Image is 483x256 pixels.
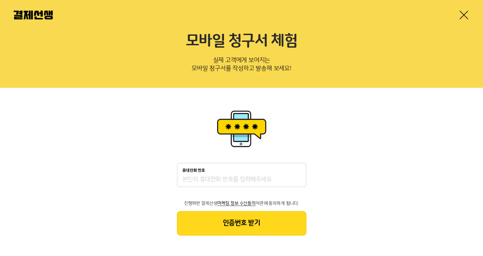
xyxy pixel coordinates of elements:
button: 인증번호 받기 [177,211,306,236]
img: 결제선생 [14,11,53,19]
span: 마케팅 정보 수신동의 [217,201,256,206]
input: 휴대전화 번호 [182,176,301,184]
p: 진행하면 결제선생 약관에 동의하게 됩니다. [177,201,306,206]
img: 휴대폰인증 이미지 [214,108,269,149]
p: 실제 고객에게 보여지는 모바일 청구서를 작성하고 발송해 보세요! [14,54,469,77]
h2: 모바일 청구서 체험 [14,32,469,50]
p: 휴대전화 번호 [182,168,205,173]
